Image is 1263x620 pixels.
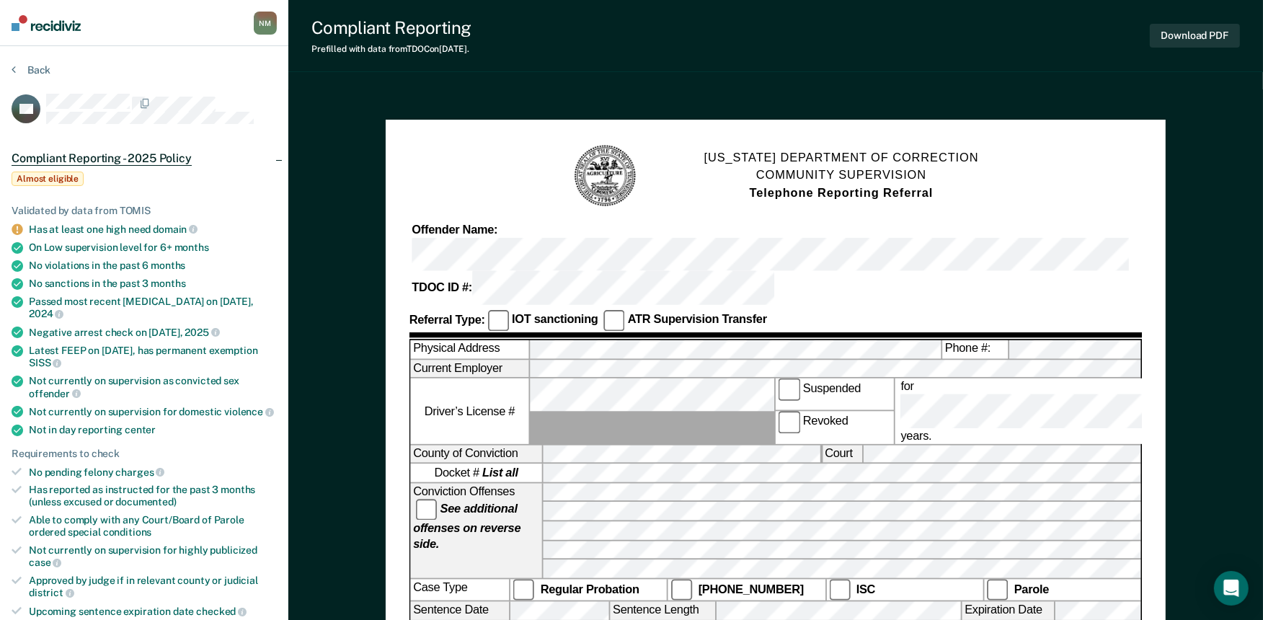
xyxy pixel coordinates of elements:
[411,340,529,358] label: Physical Address
[412,281,473,294] strong: TDOC ID #:
[12,151,192,166] span: Compliant Reporting - 2025 Policy
[29,278,277,290] div: No sanctions in the past 3
[750,187,934,200] strong: Telephone Reporting Referral
[151,260,185,271] span: months
[12,15,81,31] img: Recidiviz
[435,465,518,481] span: Docket #
[12,205,277,217] div: Validated by data from TOMIS
[151,278,185,289] span: months
[29,223,277,236] div: Has at least one high need domain
[628,314,767,327] strong: ATR Supervision Transfer
[898,379,1206,444] label: for years.
[29,424,277,436] div: Not in day reporting
[185,327,219,338] span: 2025
[311,17,471,38] div: Compliant Reporting
[29,296,277,320] div: Passed most recent [MEDICAL_DATA] on [DATE],
[412,223,498,236] strong: Offender Name:
[411,483,542,577] div: Conviction Offenses
[776,379,895,411] label: Suspended
[482,466,518,479] strong: List all
[29,587,74,598] span: district
[603,310,625,332] input: ATR Supervision Transfer
[411,602,510,620] label: Sentence Date
[411,445,542,463] label: County of Conviction
[196,606,247,617] span: checked
[413,502,520,551] strong: See additional offenses on reverse side.
[779,412,800,433] input: Revoked
[411,379,529,444] label: Driver’s License #
[1214,571,1249,606] div: Open Intercom Messenger
[573,143,639,209] img: TN Seal
[254,12,277,35] div: N M
[29,357,61,368] span: SISS
[12,448,277,460] div: Requirements to check
[901,394,1203,428] input: for years.
[29,326,277,339] div: Negative arrest check on [DATE],
[1014,583,1049,595] strong: Parole
[411,579,510,601] div: Case Type
[704,150,979,203] h1: [US_STATE] DEPARTMENT OF CORRECTION COMMUNITY SUPERVISION
[823,445,862,463] label: Court
[943,340,1009,358] label: Phone #:
[311,44,471,54] div: Prefilled with data from TDOC on [DATE] .
[488,310,510,332] input: IOT sanctioning
[29,544,277,569] div: Not currently on supervision for highly publicized
[987,579,1009,601] input: Parole
[29,388,81,399] span: offender
[699,583,804,595] strong: [PHONE_NUMBER]
[254,12,277,35] button: NM
[671,579,693,601] input: [PHONE_NUMBER]
[29,575,277,599] div: Approved by judge if in relevant county or judicial
[29,514,277,539] div: Able to comply with any Court/Board of Parole ordered special
[779,379,800,401] input: Suspended
[116,466,165,478] span: charges
[174,242,209,253] span: months
[29,484,277,508] div: Has reported as instructed for the past 3 months (unless excused or
[856,583,875,595] strong: ISC
[29,345,277,369] div: Latest FEEP on [DATE], has permanent exemption
[1150,24,1240,48] button: Download PDF
[29,605,277,618] div: Upcoming sentence expiration date
[416,499,438,521] input: See additional offenses on reverse side.
[829,579,851,601] input: ISC
[103,526,152,538] span: conditions
[29,557,61,568] span: case
[411,360,529,378] label: Current Employer
[12,172,84,186] span: Almost eligible
[611,602,716,620] label: Sentence Length
[29,375,277,399] div: Not currently on supervision as convicted sex
[115,496,176,508] span: documented)
[29,242,277,254] div: On Low supervision level for 6+
[962,602,1055,620] label: Expiration Date
[29,466,277,479] div: No pending felony
[512,314,598,327] strong: IOT sanctioning
[409,314,485,327] strong: Referral Type:
[125,424,156,435] span: center
[12,63,50,76] button: Back
[29,308,63,319] span: 2024
[29,405,277,418] div: Not currently on supervision for domestic
[224,406,274,417] span: violence
[513,579,535,601] input: Regular Probation
[541,583,639,595] strong: Regular Probation
[29,260,277,272] div: No violations in the past 6
[776,412,895,443] label: Revoked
